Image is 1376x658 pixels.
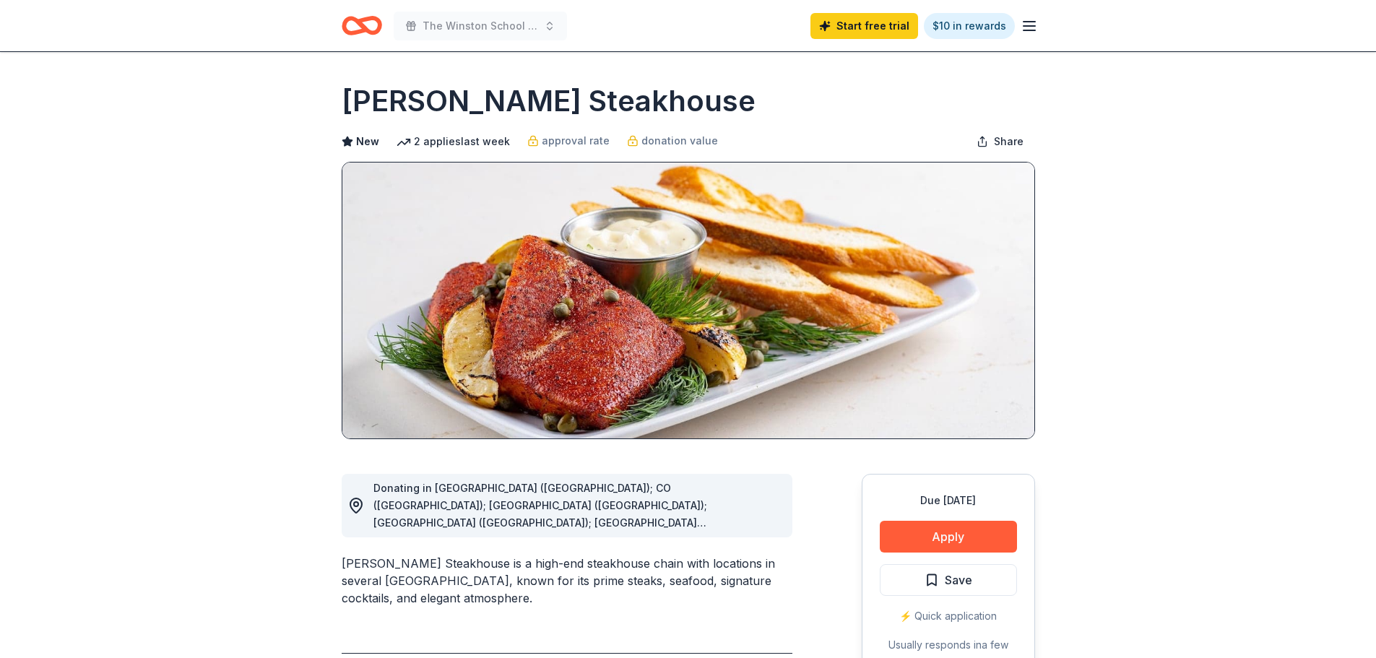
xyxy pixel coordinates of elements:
span: New [356,133,379,150]
div: Due [DATE] [880,492,1017,509]
span: approval rate [542,132,610,150]
button: The Winston School 40th Gala & Auction [394,12,567,40]
span: The Winston School 40th Gala & Auction [423,17,538,35]
button: Save [880,564,1017,596]
a: Home [342,9,382,43]
img: Image for Perry's Steakhouse [342,163,1034,438]
span: Share [994,133,1024,150]
a: $10 in rewards [924,13,1015,39]
a: donation value [627,132,718,150]
span: Donating in [GEOGRAPHIC_DATA] ([GEOGRAPHIC_DATA]); CO ([GEOGRAPHIC_DATA]); [GEOGRAPHIC_DATA] ([GE... [373,482,773,598]
a: approval rate [527,132,610,150]
h1: [PERSON_NAME] Steakhouse [342,81,756,121]
div: [PERSON_NAME] Steakhouse is a high-end steakhouse chain with locations in several [GEOGRAPHIC_DAT... [342,555,792,607]
button: Apply [880,521,1017,553]
span: donation value [641,132,718,150]
button: Share [965,127,1035,156]
div: ⚡️ Quick application [880,607,1017,625]
span: Save [945,571,972,589]
a: Start free trial [810,13,918,39]
div: 2 applies last week [397,133,510,150]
